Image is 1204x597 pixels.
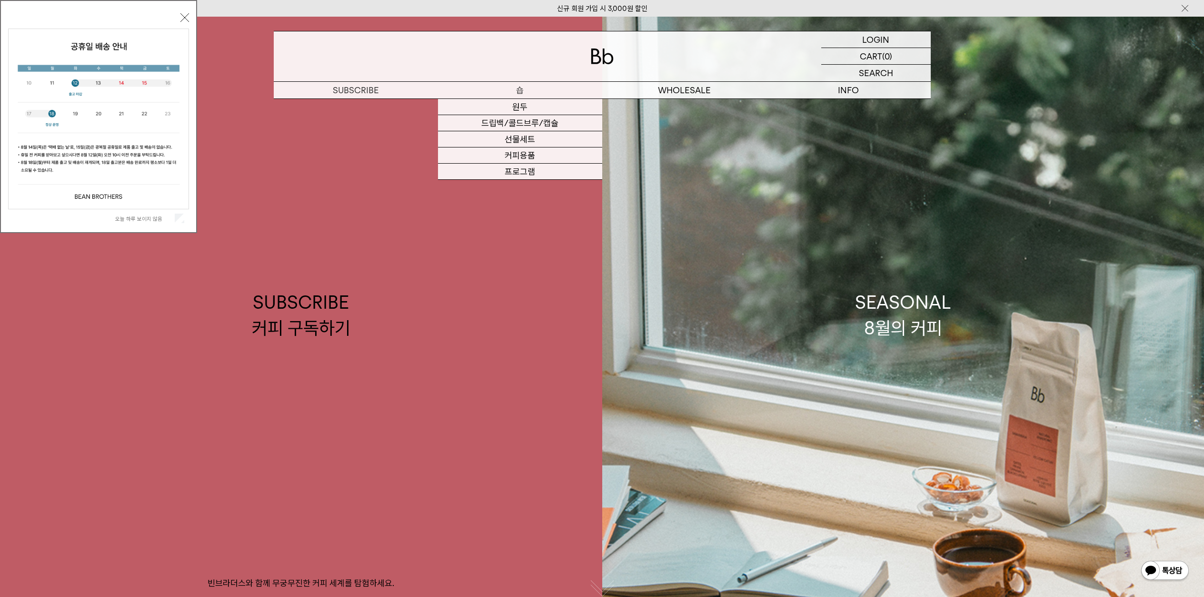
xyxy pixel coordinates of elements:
img: 카카오톡 채널 1:1 채팅 버튼 [1140,560,1190,583]
a: 원두 [438,99,602,115]
p: CART [860,48,882,64]
a: 선물세트 [438,131,602,147]
a: 커피용품 [438,147,602,164]
p: SEARCH [859,65,893,81]
img: cb63d4bbb2e6550c365f227fdc69b27f_113810.jpg [9,29,189,209]
p: (0) [882,48,892,64]
p: INFO [766,82,931,98]
a: 신규 회원 가입 시 3,000원 할인 [557,4,647,13]
a: SUBSCRIBE [274,82,438,98]
a: 드립백/콜드브루/캡슐 [438,115,602,131]
img: 로고 [591,49,614,64]
p: LOGIN [862,31,889,48]
button: 닫기 [180,13,189,22]
a: CART (0) [821,48,931,65]
a: 숍 [438,82,602,98]
div: SEASONAL 8월의 커피 [855,290,951,340]
p: WHOLESALE [602,82,766,98]
a: 프로그램 [438,164,602,180]
a: LOGIN [821,31,931,48]
label: 오늘 하루 보이지 않음 [115,215,173,222]
div: SUBSCRIBE 커피 구독하기 [252,290,350,340]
